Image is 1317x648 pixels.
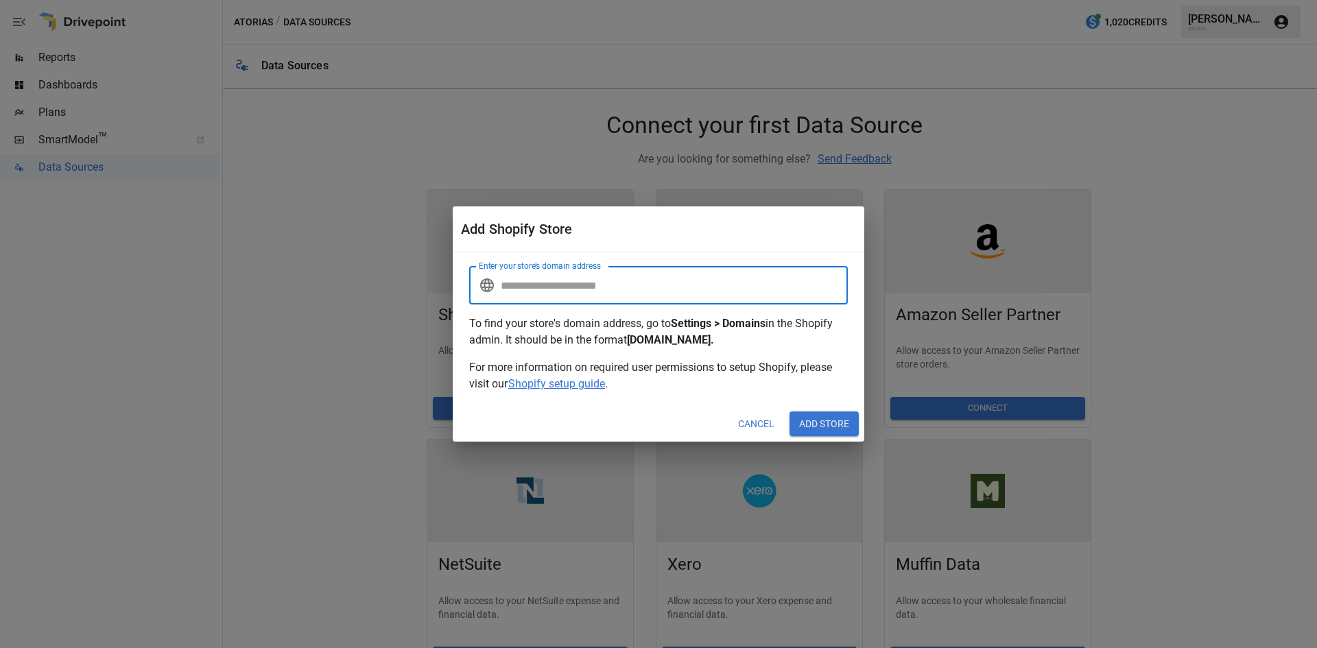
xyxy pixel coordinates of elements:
[627,333,714,346] b: [DOMAIN_NAME].
[790,411,859,436] button: Add Store
[461,221,658,237] div: Add Shopify Store
[469,359,848,392] p: For more information on required user permissions to setup Shopify, please visit our .
[469,315,848,348] p: To find your store's domain address, go to in the Shopify admin. It should be in the format
[479,260,601,272] label: Enter your store’s domain address
[508,377,605,390] span: Shopify setup guide
[728,411,784,436] button: Cancel
[671,317,766,330] b: Settings > Domains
